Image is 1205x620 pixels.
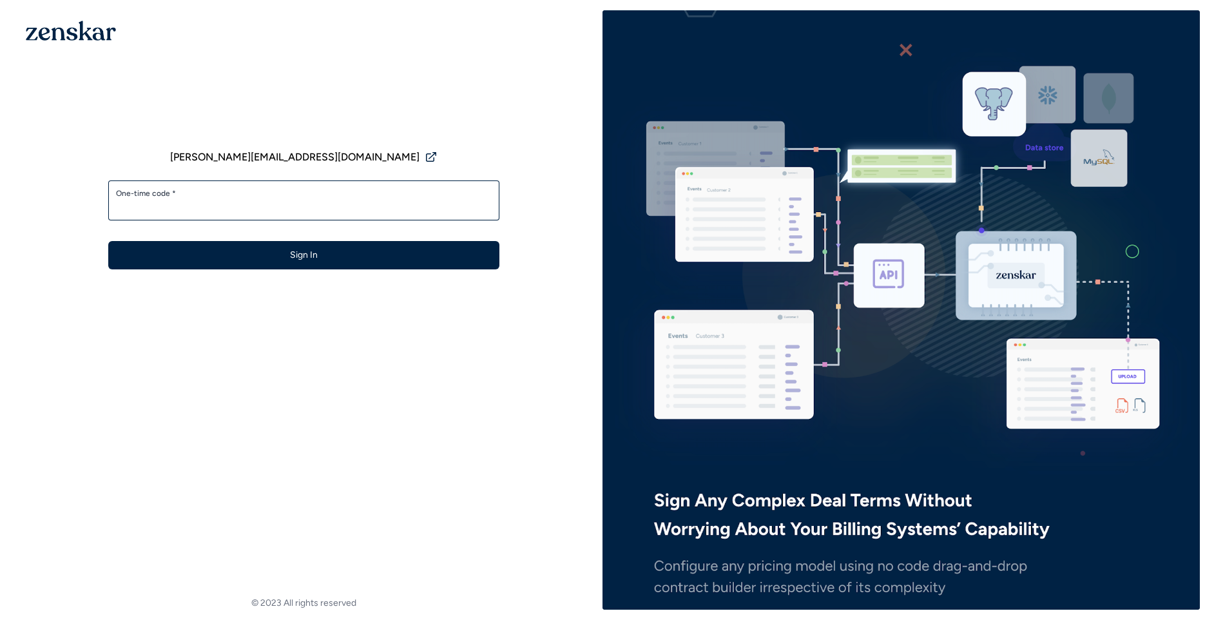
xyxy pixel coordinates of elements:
[5,597,602,610] footer: © 2023 All rights reserved
[26,21,116,41] img: 1OGAJ2xQqyY4LXKgY66KYq0eOWRCkrZdAb3gUhuVAqdWPZE9SRJmCz+oDMSn4zDLXe31Ii730ItAGKgCKgCCgCikA4Av8PJUP...
[170,150,419,165] span: [PERSON_NAME][EMAIL_ADDRESS][DOMAIN_NAME]
[116,188,492,199] label: One-time code *
[108,241,499,269] button: Sign In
